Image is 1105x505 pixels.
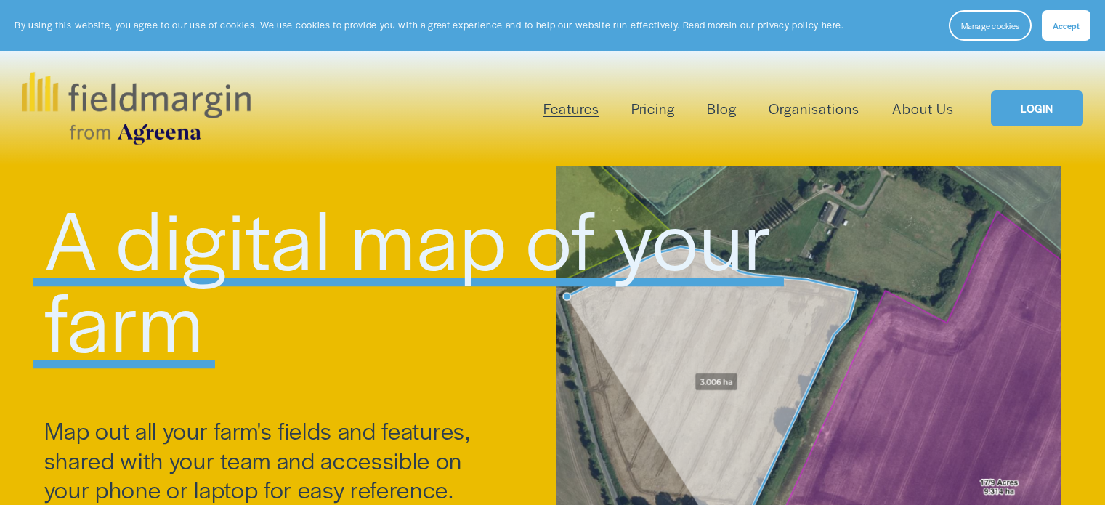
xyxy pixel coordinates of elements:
[707,97,737,121] a: Blog
[15,18,843,32] p: By using this website, you agree to our use of cookies. We use cookies to provide you with a grea...
[22,72,250,145] img: fieldmargin.com
[729,18,841,31] a: in our privacy policy here
[543,97,599,121] a: folder dropdown
[769,97,859,121] a: Organisations
[1053,20,1080,31] span: Accept
[1042,10,1090,41] button: Accept
[543,98,599,119] span: Features
[892,97,954,121] a: About Us
[991,90,1082,127] a: LOGIN
[961,20,1019,31] span: Manage cookies
[631,97,675,121] a: Pricing
[44,179,792,376] span: A digital map of your farm
[949,10,1032,41] button: Manage cookies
